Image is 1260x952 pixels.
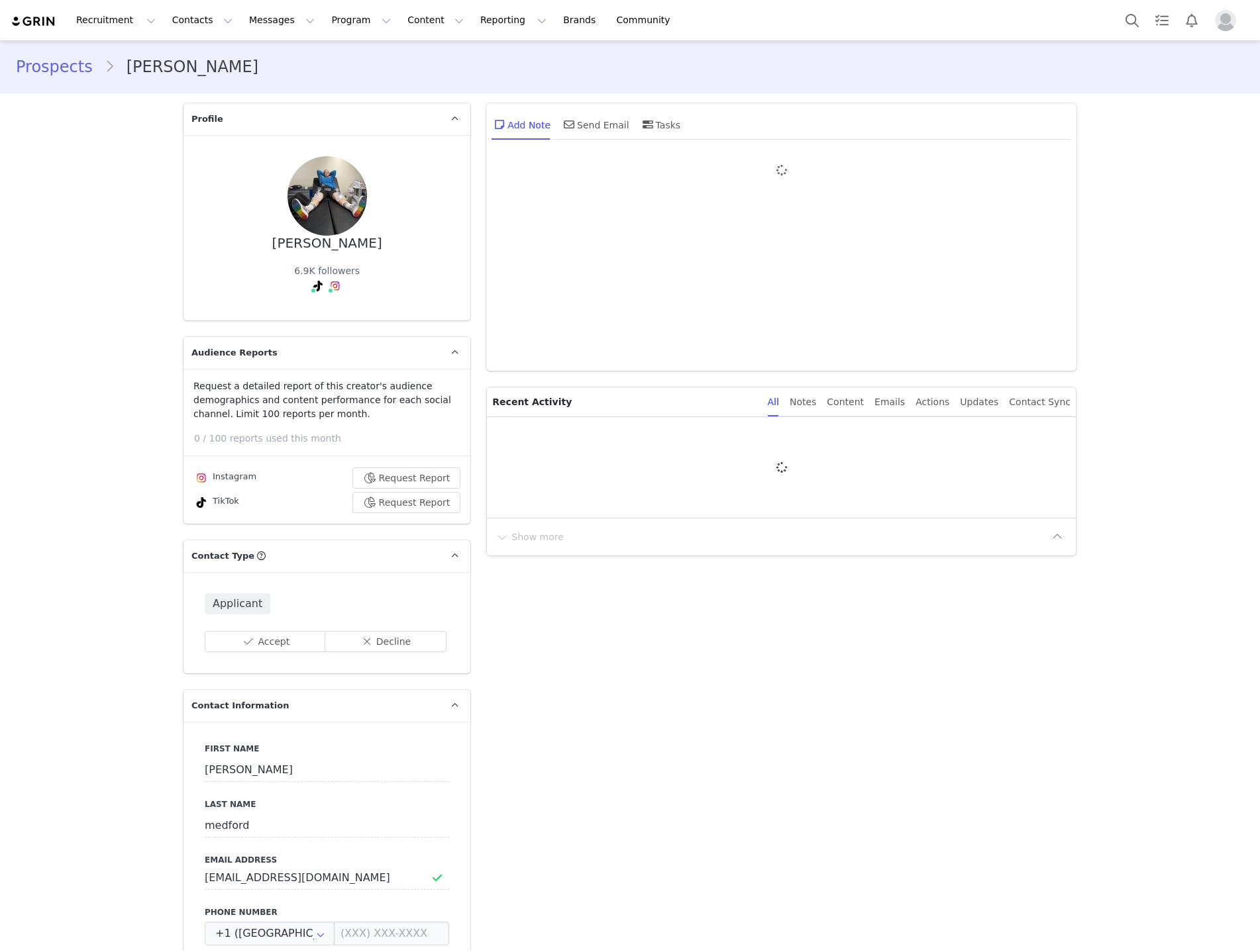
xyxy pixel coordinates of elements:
button: Content [399,5,472,35]
img: 983c165e-1a46-4f0a-a4e1-09839d7ab0e2.jpg [288,156,367,236]
span: Contact Information [191,699,289,712]
div: Content [827,387,864,417]
p: Recent Activity [492,387,757,416]
input: Country [205,922,335,945]
img: instagram.svg [330,281,341,291]
a: Brands [555,5,607,35]
img: placeholder-profile.jpg [1215,10,1236,31]
button: Program [323,5,399,35]
label: Email Address [205,854,449,866]
div: Actions [916,387,949,417]
div: Notes [790,387,816,417]
input: Email Address [205,866,449,890]
button: Messages [241,5,323,35]
div: Tasks [640,109,681,140]
img: instagram.svg [196,473,207,483]
div: 6.9K followers [294,264,360,278]
button: Search [1118,5,1147,35]
a: Community [609,5,684,35]
input: (XXX) XXX-XXXX [334,922,449,945]
button: Recruitment [68,5,164,35]
button: Request Report [352,492,461,513]
span: Applicant [205,593,270,614]
p: 0 / 100 reports used this month [194,432,470,446]
div: United States [205,922,335,945]
a: Tasks [1147,5,1177,35]
img: grin logo [11,15,57,28]
span: Profile [191,113,223,126]
label: Last Name [205,798,449,810]
button: Accept [205,631,327,652]
div: [PERSON_NAME] [272,236,382,251]
div: Send Email [561,109,629,140]
a: Prospects [16,55,105,79]
button: Decline [325,631,447,652]
button: Reporting [472,5,554,35]
div: TikTok [193,495,239,510]
p: Request a detailed report of this creator's audience demographics and content performance for eac... [193,379,460,421]
button: Notifications [1177,5,1206,35]
span: Contact Type [191,549,254,563]
span: Audience Reports [191,346,278,359]
div: Updates [960,387,998,417]
div: Emails [874,387,905,417]
button: Show more [495,526,564,547]
div: All [768,387,779,417]
div: Contact Sync [1009,387,1071,417]
label: Phone Number [205,906,449,918]
button: Profile [1207,10,1249,31]
div: Instagram [193,470,256,486]
button: Request Report [352,467,461,489]
div: Add Note [492,109,551,140]
label: First Name [205,743,449,755]
button: Contacts [164,5,240,35]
